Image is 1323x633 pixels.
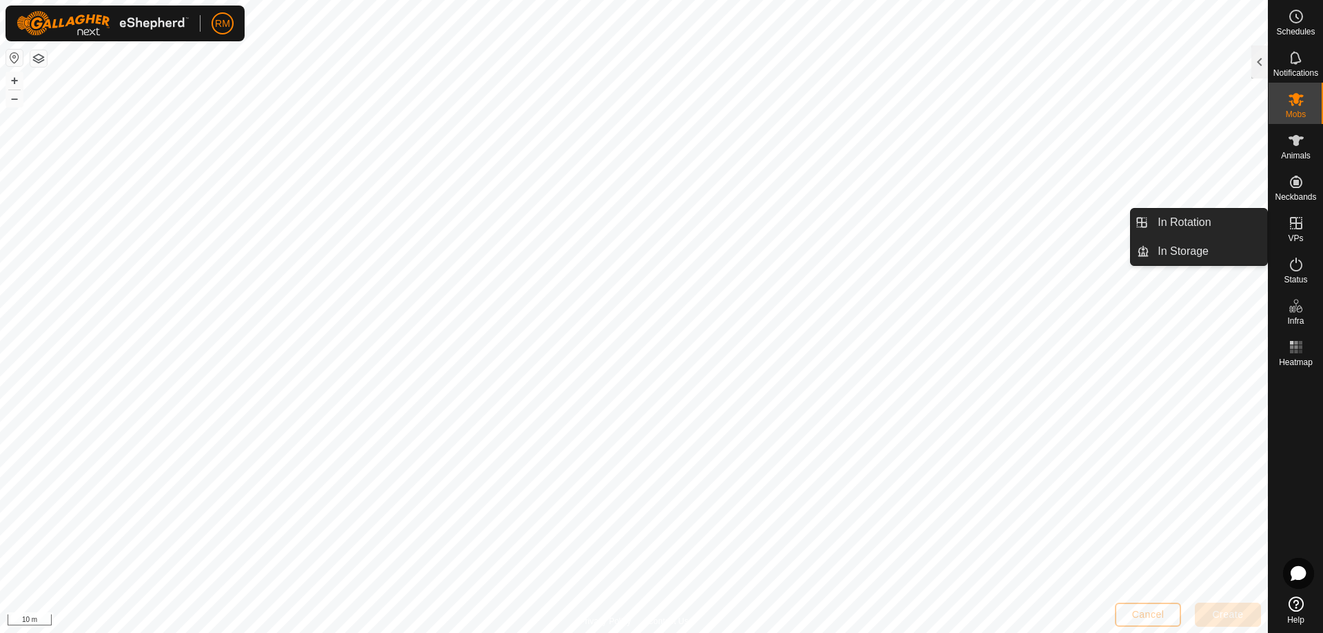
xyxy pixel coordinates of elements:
[1273,69,1318,77] span: Notifications
[1149,209,1267,236] a: In Rotation
[1149,238,1267,265] a: In Storage
[30,50,47,67] button: Map Layers
[1286,110,1306,118] span: Mobs
[1281,152,1311,160] span: Animals
[1269,591,1323,630] a: Help
[1158,214,1211,231] span: In Rotation
[17,11,189,36] img: Gallagher Logo
[1131,209,1267,236] li: In Rotation
[580,615,631,627] a: Privacy Policy
[648,615,688,627] a: Contact Us
[6,50,23,66] button: Reset Map
[1275,193,1316,201] span: Neckbands
[6,90,23,107] button: –
[1284,276,1307,284] span: Status
[1158,243,1209,260] span: In Storage
[1276,28,1315,36] span: Schedules
[215,17,230,31] span: RM
[6,72,23,89] button: +
[1287,317,1304,325] span: Infra
[1279,358,1313,366] span: Heatmap
[1288,234,1303,242] span: VPs
[1131,238,1267,265] li: In Storage
[1287,616,1304,624] span: Help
